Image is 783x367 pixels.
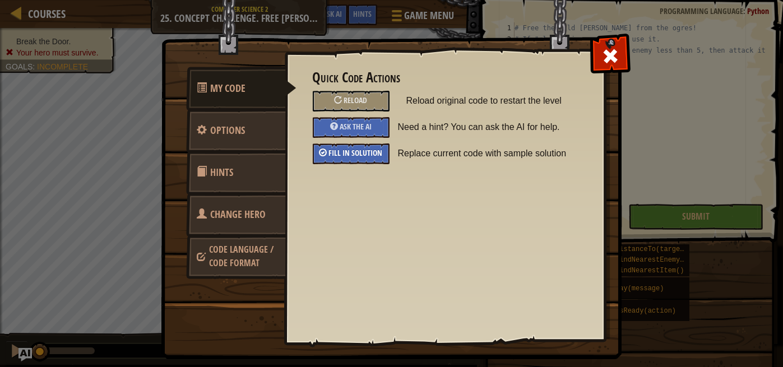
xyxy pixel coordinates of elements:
[186,67,296,110] a: My Code
[211,207,266,221] span: Choose hero, language
[210,243,274,269] span: Choose hero, language
[313,117,390,138] div: Ask the AI
[340,121,372,132] span: Ask the AI
[398,143,585,164] span: Replace current code with sample solution
[211,165,234,179] span: Hints
[406,91,577,111] span: Reload original code to restart the level
[186,109,286,152] a: Options
[313,91,390,112] div: Reload original code to restart the level
[313,70,577,85] h3: Quick Code Actions
[329,147,383,158] span: Fill in solution
[211,81,246,95] span: Quick Code Actions
[313,143,390,164] div: Fill in solution
[398,117,585,137] span: Need a hint? You can ask the AI for help.
[344,95,368,105] span: Reload
[211,123,245,137] span: Configure settings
